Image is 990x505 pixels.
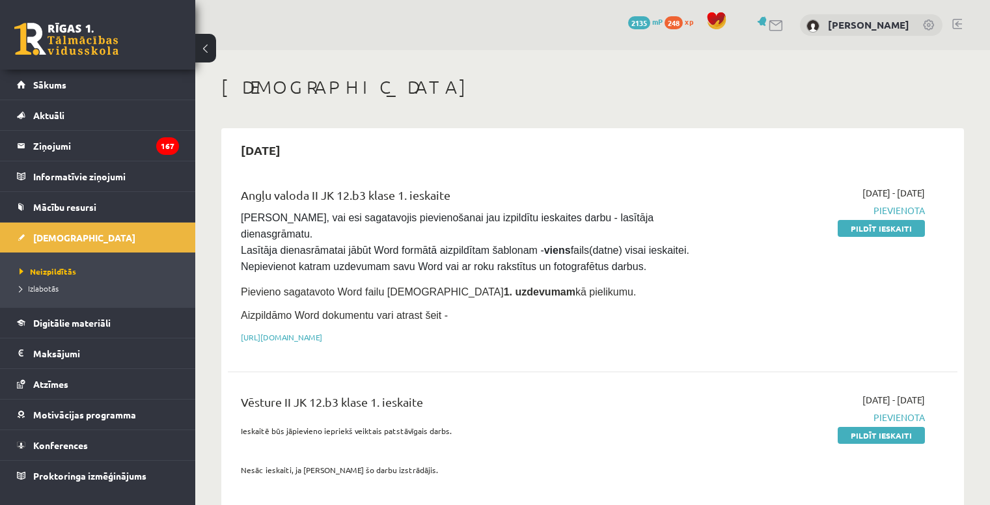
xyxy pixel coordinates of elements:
span: Pievienota [710,204,925,217]
span: Digitālie materiāli [33,317,111,329]
a: Ziņojumi167 [17,131,179,161]
span: mP [652,16,663,27]
span: Pievieno sagatavoto Word failu [DEMOGRAPHIC_DATA] kā pielikumu. [241,286,636,297]
a: Pildīt ieskaiti [838,220,925,237]
a: Digitālie materiāli [17,308,179,338]
a: Motivācijas programma [17,400,179,430]
div: Vēsture II JK 12.b3 klase 1. ieskaite [241,393,691,417]
img: Jānis Tīrums [806,20,819,33]
span: [PERSON_NAME], vai esi sagatavojis pievienošanai jau izpildītu ieskaites darbu - lasītāja dienasg... [241,212,692,272]
span: [DEMOGRAPHIC_DATA] [33,232,135,243]
a: Informatīvie ziņojumi [17,161,179,191]
span: [DATE] - [DATE] [862,393,925,407]
legend: Informatīvie ziņojumi [33,161,179,191]
span: Izlabotās [20,283,59,293]
span: xp [685,16,693,27]
strong: viens [544,245,571,256]
a: Proktoringa izmēģinājums [17,461,179,491]
a: [PERSON_NAME] [828,18,909,31]
span: 248 [665,16,683,29]
span: Proktoringa izmēģinājums [33,470,146,482]
a: Sākums [17,70,179,100]
span: Atzīmes [33,378,68,390]
span: Neizpildītās [20,266,76,277]
span: Motivācijas programma [33,409,136,420]
a: Rīgas 1. Tālmācības vidusskola [14,23,118,55]
a: Neizpildītās [20,266,182,277]
div: Angļu valoda II JK 12.b3 klase 1. ieskaite [241,186,691,210]
span: Pievienota [710,411,925,424]
a: [URL][DOMAIN_NAME] [241,332,322,342]
strong: 1. uzdevumam [504,286,575,297]
legend: Maksājumi [33,338,179,368]
h1: [DEMOGRAPHIC_DATA] [221,76,964,98]
a: Atzīmes [17,369,179,399]
a: Mācību resursi [17,192,179,222]
span: Aktuāli [33,109,64,121]
a: Maksājumi [17,338,179,368]
i: 167 [156,137,179,155]
span: [DATE] - [DATE] [862,186,925,200]
legend: Ziņojumi [33,131,179,161]
a: Pildīt ieskaiti [838,427,925,444]
h2: [DATE] [228,135,294,165]
span: Mācību resursi [33,201,96,213]
a: Izlabotās [20,282,182,294]
a: Konferences [17,430,179,460]
a: Aktuāli [17,100,179,130]
a: 2135 mP [628,16,663,27]
a: [DEMOGRAPHIC_DATA] [17,223,179,252]
span: Konferences [33,439,88,451]
span: Aizpildāmo Word dokumentu vari atrast šeit - [241,310,448,321]
span: Sākums [33,79,66,90]
p: Ieskaitē būs jāpievieno iepriekš veiktais patstāvīgais darbs. [241,425,691,437]
a: 248 xp [665,16,700,27]
span: 2135 [628,16,650,29]
p: Nesāc ieskaiti, ja [PERSON_NAME] šo darbu izstrādājis. [241,464,691,476]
